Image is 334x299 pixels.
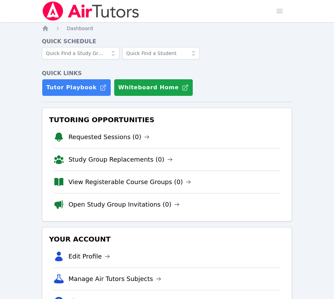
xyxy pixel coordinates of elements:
[69,274,162,284] a: Manage Air Tutors Subjects
[69,252,110,261] a: Edit Profile
[69,132,150,142] a: Requested Sessions (0)
[42,79,111,96] a: Tutor Playbook
[42,47,119,60] input: Quick Find a Study Group
[69,155,173,164] a: Study Group Replacements (0)
[69,200,180,209] a: Open Study Group Invitations (0)
[67,25,93,32] a: Dashboard
[42,37,292,46] h4: Quick Schedule
[122,47,200,60] input: Quick Find a Student
[67,26,93,31] span: Dashboard
[48,233,287,245] h3: Your Account
[69,177,191,187] a: View Registerable Course Groups (0)
[48,114,287,126] h3: Tutoring Opportunities
[42,1,140,21] img: Air Tutors
[42,25,292,32] nav: Breadcrumb
[42,69,292,78] h4: Quick Links
[114,79,193,96] button: Whiteboard Home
